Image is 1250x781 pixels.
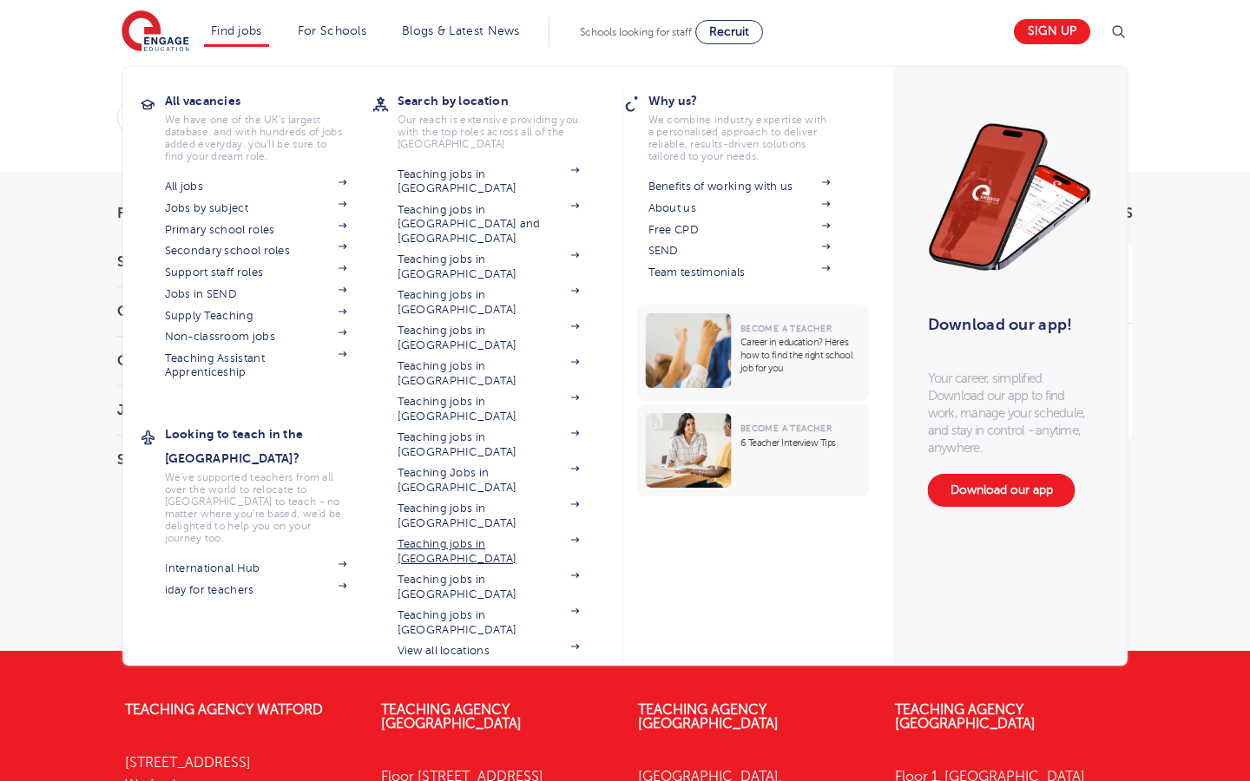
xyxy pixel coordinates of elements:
[398,395,580,423] a: Teaching jobs in [GEOGRAPHIC_DATA]
[398,430,580,459] a: Teaching jobs in [GEOGRAPHIC_DATA]
[165,287,347,301] a: Jobs in SEND
[895,702,1036,732] a: Teaching Agency [GEOGRAPHIC_DATA]
[165,244,347,258] a: Secondary school roles
[117,404,308,417] h3: Job Type
[928,370,1093,456] p: Your career, simplified. Download our app to find work, manage your schedule, and stay in control...
[117,207,169,220] span: Filters
[211,24,262,37] a: Find jobs
[398,253,580,281] a: Teaching jobs in [GEOGRAPHIC_DATA]
[398,359,580,388] a: Teaching jobs in [GEOGRAPHIC_DATA]
[740,436,861,450] p: 6 Teacher Interview Tips
[398,114,580,150] p: Our reach is extensive providing you with the top roles across all of the [GEOGRAPHIC_DATA]
[165,89,373,113] h3: All vacancies
[709,25,749,38] span: Recruit
[580,26,692,38] span: Schools looking for staff
[398,466,580,495] a: Teaching Jobs in [GEOGRAPHIC_DATA]
[117,354,308,368] h3: City
[117,255,308,269] h3: Start Date
[398,502,580,530] a: Teaching jobs in [GEOGRAPHIC_DATA]
[165,422,373,470] h3: Looking to teach in the [GEOGRAPHIC_DATA]?
[165,266,347,279] a: Support staff roles
[165,89,373,162] a: All vacanciesWe have one of the UK's largest database. and with hundreds of jobs added everyday. ...
[648,114,831,162] p: We combine industry expertise with a personalised approach to deliver reliable, results-driven so...
[165,309,347,323] a: Supply Teaching
[648,180,831,194] a: Benefits of working with us
[165,351,347,380] a: Teaching Assistant Apprenticeship
[637,404,874,496] a: Become a Teacher6 Teacher Interview Tips
[381,702,522,732] a: Teaching Agency [GEOGRAPHIC_DATA]
[398,89,606,150] a: Search by locationOur reach is extensive providing you with the top roles across all of the [GEOG...
[638,702,779,732] a: Teaching Agency [GEOGRAPHIC_DATA]
[637,305,874,401] a: Become a TeacherCareer in education? Here’s how to find the right school job for you
[165,223,347,237] a: Primary school roles
[398,608,580,637] a: Teaching jobs in [GEOGRAPHIC_DATA]
[740,324,832,333] span: Become a Teacher
[165,561,347,575] a: International Hub
[117,305,308,318] h3: County
[740,336,861,375] p: Career in education? Here’s how to find the right school job for you
[398,167,580,196] a: Teaching jobs in [GEOGRAPHIC_DATA]
[648,201,831,215] a: About us
[398,288,580,317] a: Teaching jobs in [GEOGRAPHIC_DATA]
[298,24,366,37] a: For Schools
[165,180,347,194] a: All jobs
[165,201,347,215] a: Jobs by subject
[1014,19,1090,44] a: Sign up
[165,471,347,544] p: We've supported teachers from all over the world to relocate to [GEOGRAPHIC_DATA] to teach - no m...
[398,644,580,658] a: View all locations
[165,330,347,344] a: Non-classroom jobs
[398,324,580,352] a: Teaching jobs in [GEOGRAPHIC_DATA]
[122,10,189,54] img: Engage Education
[398,573,580,601] a: Teaching jobs in [GEOGRAPHIC_DATA]
[125,702,323,718] a: Teaching Agency Watford
[740,423,832,433] span: Become a Teacher
[648,89,857,113] h3: Why us?
[928,474,1076,507] a: Download our app
[165,114,347,162] p: We have one of the UK's largest database. and with hundreds of jobs added everyday. you'll be sur...
[398,537,580,566] a: Teaching jobs in [GEOGRAPHIC_DATA]
[928,305,1085,344] h3: Download our app!
[398,203,580,246] a: Teaching jobs in [GEOGRAPHIC_DATA] and [GEOGRAPHIC_DATA]
[117,97,941,137] div: Submit
[648,266,831,279] a: Team testimonials
[648,223,831,237] a: Free CPD
[648,89,857,162] a: Why us?We combine industry expertise with a personalised approach to deliver reliable, results-dr...
[695,20,763,44] a: Recruit
[165,422,373,544] a: Looking to teach in the [GEOGRAPHIC_DATA]?We've supported teachers from all over the world to rel...
[648,244,831,258] a: SEND
[398,89,606,113] h3: Search by location
[165,583,347,597] a: iday for teachers
[402,24,520,37] a: Blogs & Latest News
[117,453,308,467] h3: Sector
